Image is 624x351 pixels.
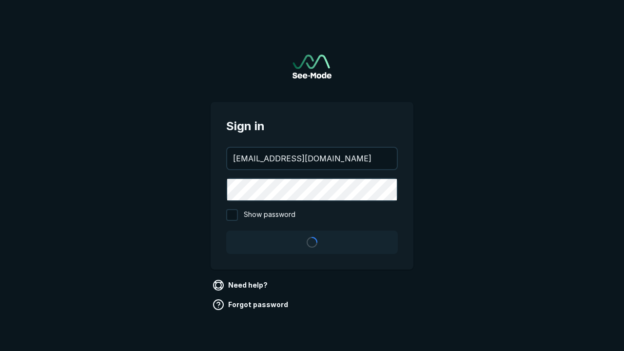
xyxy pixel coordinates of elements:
span: Show password [244,209,295,221]
span: Sign in [226,117,398,135]
a: Forgot password [211,297,292,312]
img: See-Mode Logo [292,55,331,78]
a: Need help? [211,277,272,293]
input: your@email.com [227,148,397,169]
a: Go to sign in [292,55,331,78]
